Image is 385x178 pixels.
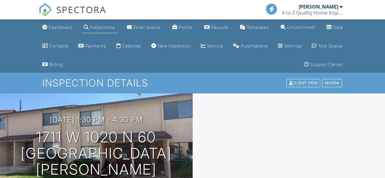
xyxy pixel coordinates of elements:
div: Inspections [90,25,115,30]
a: Unconfirmed [278,22,317,33]
div: Unconfirmed [287,25,315,30]
a: Metrics [198,40,226,52]
div: Payouts [211,25,228,30]
div: Support Center [310,62,343,67]
h3: [DATE] 1:30 pm - 4:30 pm [50,116,143,124]
div: Settings [284,43,302,48]
a: Payments [76,40,109,52]
div: Automations [241,43,268,48]
div: Calendar [122,43,141,48]
a: Settings [275,40,304,52]
a: Data [324,22,345,33]
a: Contacts [40,40,71,52]
a: New Inspection [149,40,194,52]
span: SPECTORA [56,3,106,16]
div: Data [333,25,343,30]
a: Client View [286,80,322,85]
div: Dashboard [49,25,72,30]
div: Templates [247,25,269,30]
a: Automations (Basic) [231,40,270,52]
div: More [322,79,342,87]
a: Company Profile [170,22,195,33]
div: Contacts [49,43,68,48]
a: Email Queue [124,22,163,33]
div: [PERSON_NAME] [299,4,338,10]
div: Client View [286,79,320,87]
div: Payments [85,43,106,48]
a: Dashboard [40,22,74,33]
a: Calendar [114,40,144,52]
h1: 1711 W 1020 N 60 [GEOGRAPHIC_DATA][PERSON_NAME] [10,129,183,177]
div: Metrics [207,43,223,48]
div: New Inspection [158,43,191,48]
div: Billing [49,62,63,67]
div: Profile [179,25,192,30]
div: Text Queue [318,43,343,48]
a: Billing [40,59,65,70]
img: The Best Home Inspection Software - Spectora [39,3,52,16]
a: SPECTORA [39,8,106,21]
a: Inspections [81,22,117,33]
div: A to Z Quality Home Inspections [282,10,343,16]
a: Payouts [202,22,231,33]
a: Support Center [302,59,345,70]
a: Text Queue [309,40,345,52]
div: Email Queue [133,25,160,30]
a: Templates [238,22,271,33]
h1: Inspection Details [42,78,342,88]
